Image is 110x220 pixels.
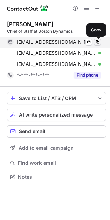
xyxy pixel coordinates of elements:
span: [EMAIL_ADDRESS][DOMAIN_NAME] [17,39,96,45]
span: [EMAIL_ADDRESS][DOMAIN_NAME] [17,50,96,56]
button: AI write personalized message [7,109,106,121]
span: Notes [18,174,103,180]
button: Add to email campaign [7,142,106,154]
button: Find work email [7,158,106,168]
span: AI write personalized message [19,112,93,118]
div: [PERSON_NAME] [7,21,53,28]
img: ContactOut v5.3.10 [7,4,48,12]
div: Save to List / ATS / CRM [19,96,94,101]
div: Chief of Staff at Boston Dynamics [7,28,106,34]
span: [EMAIL_ADDRESS][DOMAIN_NAME] [17,61,96,67]
span: Find work email [18,160,103,166]
button: Send email [7,125,106,138]
button: Reveal Button [74,72,101,79]
span: Add to email campaign [19,145,74,151]
span: Send email [19,129,45,134]
button: save-profile-one-click [7,92,106,104]
button: Notes [7,172,106,182]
